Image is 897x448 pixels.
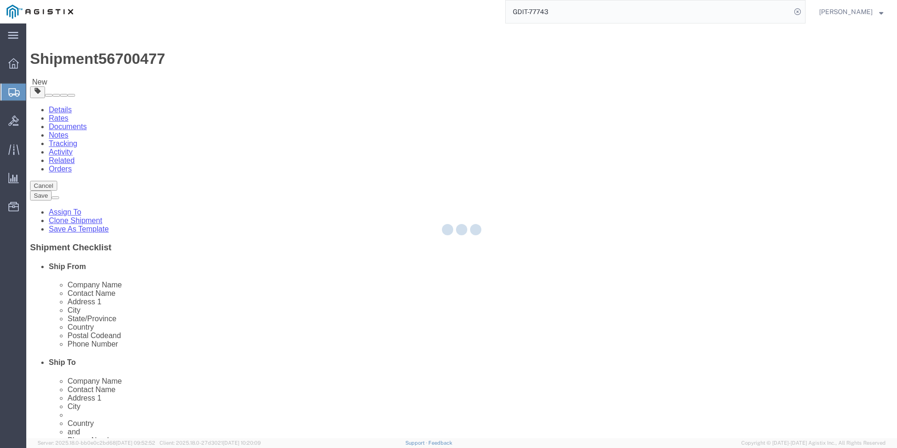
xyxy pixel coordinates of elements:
img: logo [7,5,73,19]
a: Feedback [428,440,452,446]
span: Client: 2025.18.0-27d3021 [160,440,261,446]
button: [PERSON_NAME] [819,6,884,17]
span: [DATE] 09:52:52 [116,440,155,446]
span: Mitchell Mattocks [819,7,873,17]
a: Support [405,440,429,446]
input: Search for shipment number, reference number [506,0,791,23]
span: Copyright © [DATE]-[DATE] Agistix Inc., All Rights Reserved [741,439,886,447]
span: [DATE] 10:20:09 [223,440,261,446]
span: Server: 2025.18.0-bb0e0c2bd68 [38,440,155,446]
